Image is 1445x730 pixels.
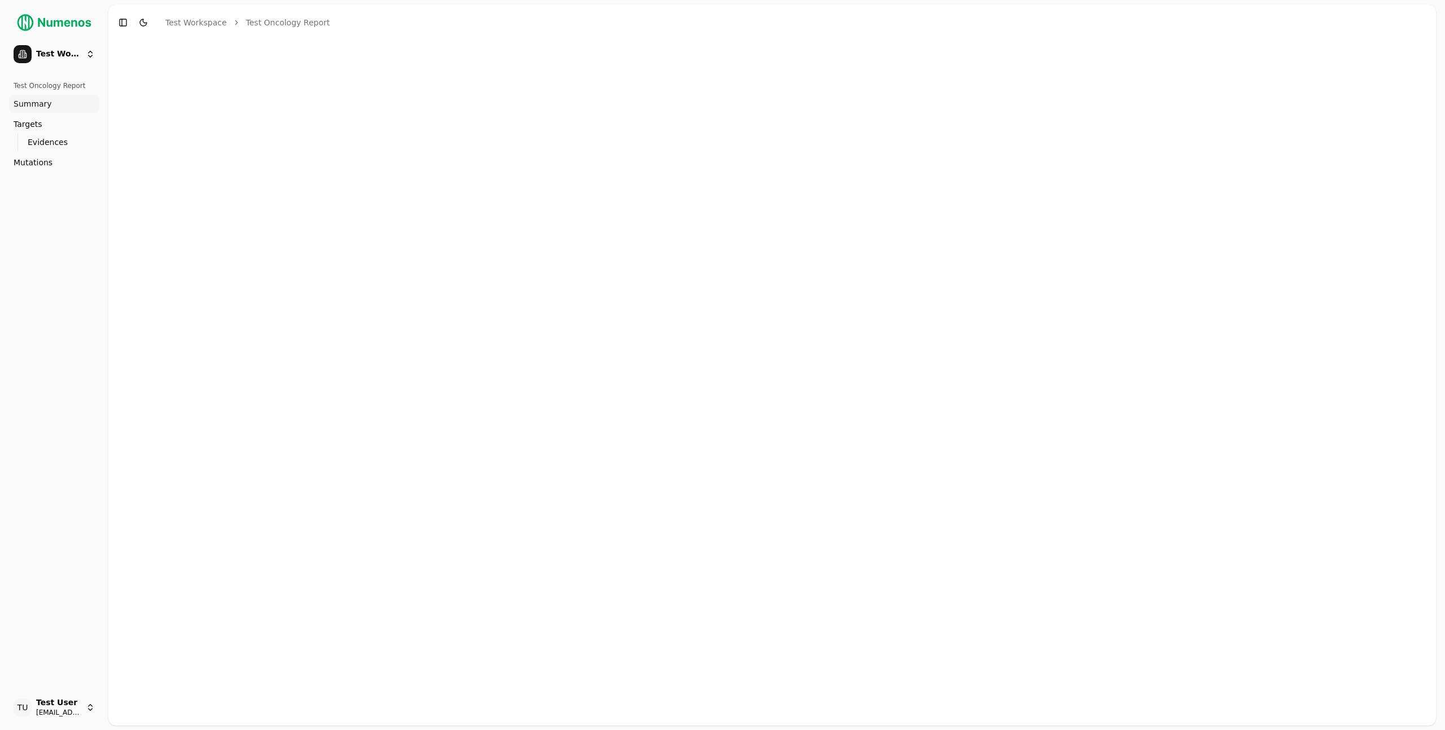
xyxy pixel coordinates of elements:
span: Mutations [14,157,52,168]
a: Targets [9,115,99,133]
span: Targets [14,118,42,130]
div: Test Oncology Report [9,77,99,95]
span: Test Workspace [36,49,81,59]
button: TUTest User[EMAIL_ADDRESS] [9,694,99,721]
a: Test Workspace [165,17,227,28]
span: Summary [14,98,52,109]
a: Test Oncology Report [246,17,330,28]
a: Mutations [9,153,99,171]
button: Test Workspace [9,41,99,68]
a: Summary [9,95,99,113]
span: TU [14,698,32,716]
a: Evidences [23,134,86,150]
span: Evidences [28,137,68,148]
nav: breadcrumb [165,17,330,28]
span: Test User [36,698,81,708]
img: Numenos [9,9,99,36]
span: [EMAIL_ADDRESS] [36,708,81,717]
